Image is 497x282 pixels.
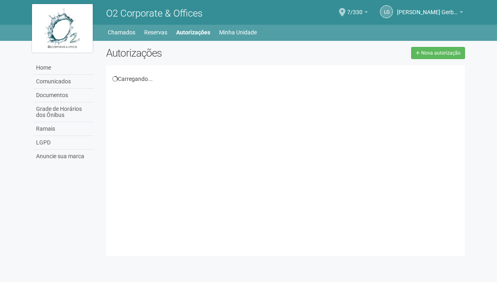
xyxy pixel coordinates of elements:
a: LG [380,5,393,18]
span: 7/330 [347,1,363,15]
a: Autorizações [176,27,210,38]
a: Grade de Horários dos Ônibus [34,102,94,122]
span: Nova autorização [421,50,461,56]
a: 7/330 [347,10,368,17]
h2: Autorizações [106,47,279,59]
a: Ramais [34,122,94,136]
a: Nova autorização [411,47,465,59]
a: LGPD [34,136,94,150]
a: Chamados [108,27,135,38]
a: [PERSON_NAME] Gerbassi [PERSON_NAME] [397,10,463,17]
span: Luanne Gerbassi Campos [397,1,458,15]
img: logo.jpg [32,4,93,53]
a: Anuncie sua marca [34,150,94,163]
a: Reservas [144,27,167,38]
span: O2 Corporate & Offices [106,8,203,19]
a: Documentos [34,89,94,102]
a: Home [34,61,94,75]
a: Minha Unidade [219,27,257,38]
div: Carregando... [112,75,459,83]
a: Comunicados [34,75,94,89]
